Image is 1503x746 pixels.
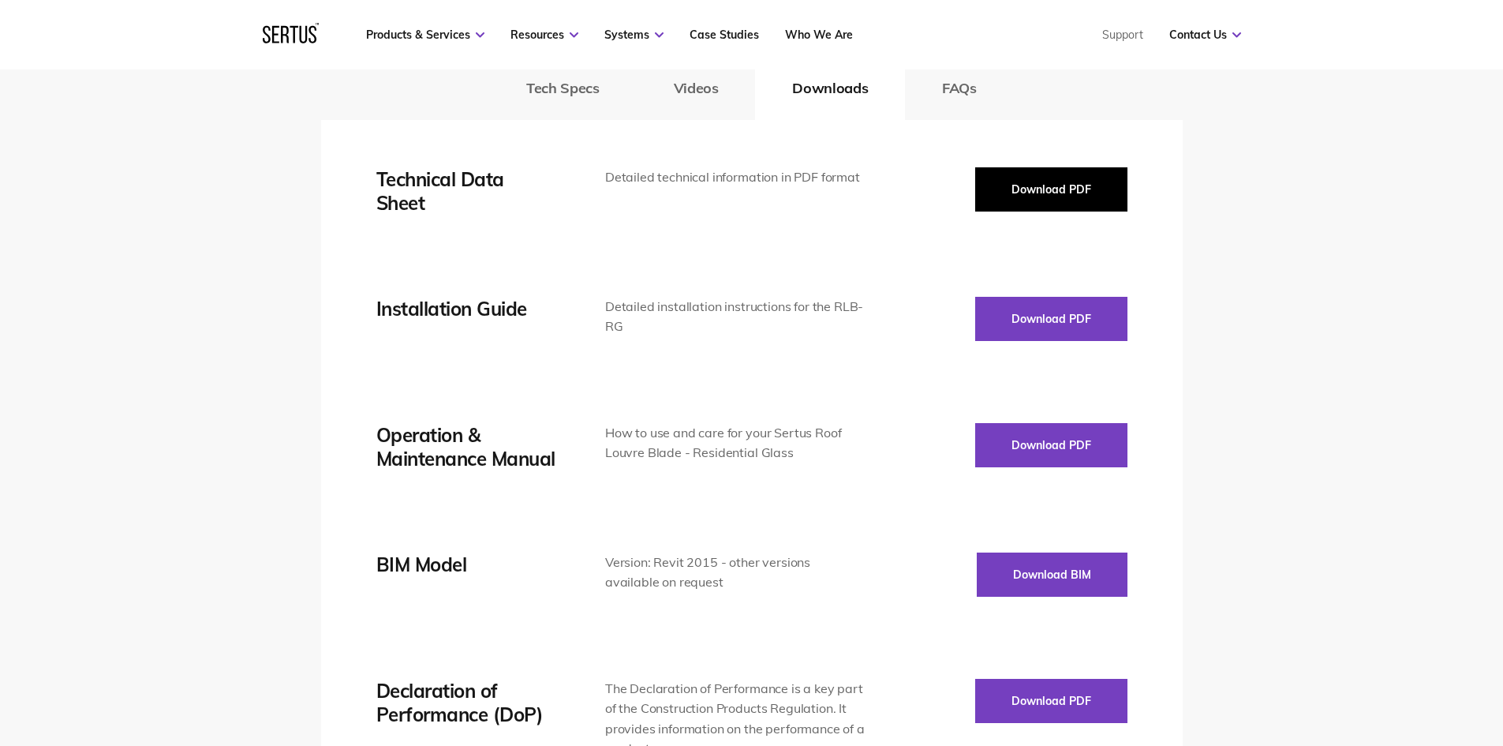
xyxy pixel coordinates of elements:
button: Download BIM [977,553,1127,597]
button: Download PDF [975,297,1127,341]
button: FAQs [905,57,1014,120]
a: Support [1102,28,1143,42]
button: Tech Specs [489,57,636,120]
a: Products & Services [366,28,484,42]
div: Version: Revit 2015 - other versions available on request [605,553,866,593]
a: Case Studies [690,28,759,42]
button: Download PDF [975,679,1127,723]
iframe: Chat Widget [1219,563,1503,746]
a: Contact Us [1169,28,1241,42]
a: Resources [510,28,578,42]
div: Detailed installation instructions for the RLB-RG [605,297,866,337]
button: Videos [637,57,756,120]
div: BIM Model [376,553,558,576]
a: Systems [604,28,664,42]
div: How to use and care for your Sertus Roof Louvre Blade - Residential Glass [605,423,866,463]
a: Who We Are [785,28,853,42]
div: Technical Data Sheet [376,167,558,215]
button: Download PDF [975,167,1127,212]
div: Declaration of Performance (DoP) [376,679,558,726]
div: Operation & Maintenance Manual [376,423,558,470]
button: Download PDF [975,423,1127,467]
div: Installation Guide [376,297,558,321]
div: Detailed technical information in PDF format [605,167,866,188]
